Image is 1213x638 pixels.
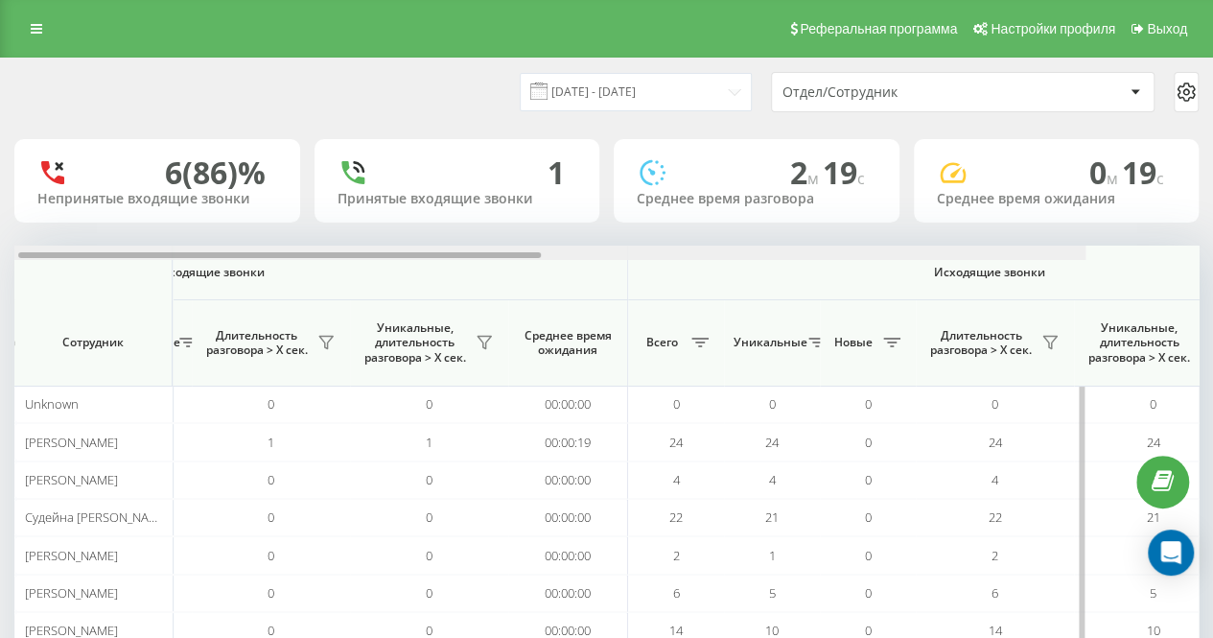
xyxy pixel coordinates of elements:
span: 24 [1147,434,1160,451]
span: Сотрудник [31,335,155,350]
span: 6 [673,584,680,602]
span: 19 [1122,152,1164,193]
span: 0 [1150,395,1156,413]
span: [PERSON_NAME] [25,434,118,451]
span: 0 [865,434,872,451]
span: 2 [673,547,680,564]
span: 0 [1089,152,1122,193]
td: 00:00:19 [508,423,628,461]
span: 0 [426,471,432,488]
span: Длительность разговора > Х сек. [201,328,312,358]
span: 0 [991,395,998,413]
span: 0 [865,547,872,564]
span: 0 [865,395,872,413]
span: Новые [829,335,877,350]
span: Длительность разговора > Х сек. [925,328,1036,358]
span: Unknown [25,395,79,413]
span: 21 [1147,508,1160,526]
span: c [857,168,865,189]
span: 4 [991,471,998,488]
div: Отдел/Сотрудник [782,84,1012,101]
span: 0 [268,584,274,602]
div: Open Intercom Messenger [1148,530,1194,576]
span: 2 [790,152,823,193]
span: 22 [669,508,683,526]
td: 00:00:00 [508,461,628,499]
div: 6 (86)% [165,154,266,191]
span: 24 [989,434,1002,451]
div: Непринятые входящие звонки [37,191,277,207]
span: 1 [268,434,274,451]
span: Выход [1147,21,1187,36]
span: 5 [769,584,776,602]
span: 0 [865,471,872,488]
div: Среднее время ожидания [937,191,1177,207]
span: 1 [426,434,432,451]
span: 2 [991,547,998,564]
span: 0 [268,471,274,488]
span: Уникальные, длительность разговора > Х сек. [360,320,470,366]
div: 1 [548,154,565,191]
span: 5 [1150,584,1156,602]
span: 0 [769,395,776,413]
span: 6 [991,584,998,602]
span: Пропущенные [96,335,174,350]
span: 0 [426,395,432,413]
span: [PERSON_NAME] [25,547,118,564]
span: 4 [769,471,776,488]
span: 0 [426,547,432,564]
span: 0 [426,584,432,602]
span: м [807,168,823,189]
span: Всего [638,335,686,350]
span: Среднее время ожидания [523,328,613,358]
td: 00:00:00 [508,536,628,574]
span: 0 [673,395,680,413]
td: 00:00:00 [508,499,628,536]
span: м [1107,168,1122,189]
span: 0 [268,508,274,526]
span: 24 [765,434,779,451]
span: [PERSON_NAME] [25,584,118,602]
span: 4 [673,471,680,488]
span: 0 [268,395,274,413]
span: 1 [769,547,776,564]
td: 00:00:00 [508,575,628,612]
span: 0 [268,547,274,564]
span: Реферальная программа [800,21,957,36]
span: 0 [865,584,872,602]
div: Среднее время разговора [637,191,876,207]
div: Принятые входящие звонки [338,191,577,207]
span: Уникальные [734,335,803,350]
span: Настройки профиля [991,21,1115,36]
span: 0 [865,508,872,526]
span: 21 [765,508,779,526]
span: 24 [669,434,683,451]
span: Судейна [PERSON_NAME] [25,508,170,526]
span: 0 [426,508,432,526]
span: 19 [823,152,865,193]
span: c [1156,168,1164,189]
span: Уникальные, длительность разговора > Х сек. [1084,320,1194,366]
td: 00:00:00 [508,386,628,423]
span: 22 [989,508,1002,526]
span: [PERSON_NAME] [25,471,118,488]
